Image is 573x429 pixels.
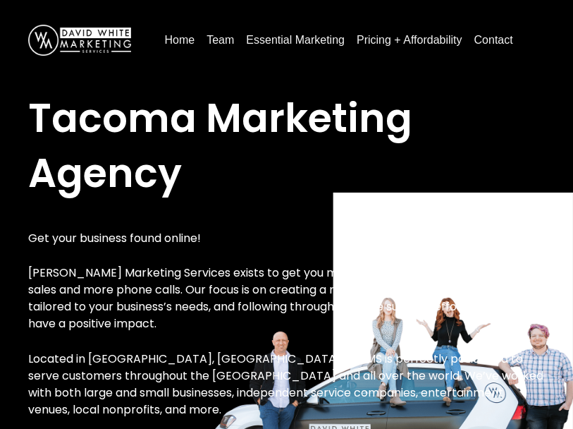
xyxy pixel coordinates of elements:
[159,29,201,52] a: Home
[240,29,350,52] a: Essential Marketing
[28,230,545,247] p: Get your business found online!
[28,351,545,418] p: Located in [GEOGRAPHIC_DATA], [GEOGRAPHIC_DATA], DWMS is perfectly positioned to serve customers ...
[28,35,131,45] a: DavidWhite-Marketing-Logo
[351,29,468,52] a: Pricing + Affordability
[28,25,131,56] img: DavidWhite-Marketing-Logo
[469,29,519,52] a: Contact
[159,29,545,52] nav: Menu
[201,29,240,52] a: Team
[28,265,545,332] p: [PERSON_NAME] Marketing Services exists to get you more leads, more online traffic, more sales an...
[28,90,412,201] span: Tacoma Marketing Agency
